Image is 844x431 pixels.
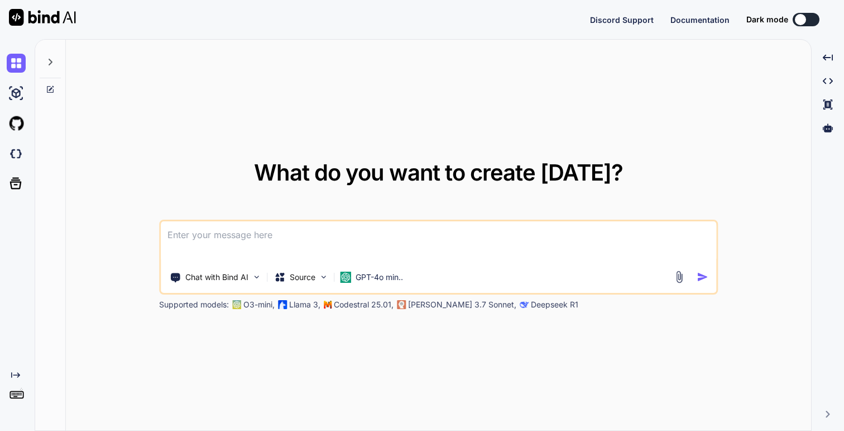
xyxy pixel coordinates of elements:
[356,272,403,283] p: GPT-4o min..
[590,14,654,26] button: Discord Support
[243,299,275,310] p: O3-mini,
[9,9,76,26] img: Bind AI
[324,301,332,309] img: Mistral-AI
[697,271,708,283] img: icon
[232,300,241,309] img: GPT-4
[278,300,287,309] img: Llama2
[397,300,406,309] img: claude
[289,299,320,310] p: Llama 3,
[7,144,26,163] img: darkCloudIdeIcon
[670,14,730,26] button: Documentation
[340,272,351,283] img: GPT-4o mini
[7,54,26,73] img: chat
[252,272,261,282] img: Pick Tools
[7,114,26,133] img: githubLight
[408,299,516,310] p: [PERSON_NAME] 3.7 Sonnet,
[531,299,578,310] p: Deepseek R1
[254,159,623,186] span: What do you want to create [DATE]?
[590,15,654,25] span: Discord Support
[334,299,394,310] p: Codestral 25.01,
[670,15,730,25] span: Documentation
[673,271,685,283] img: attachment
[290,272,315,283] p: Source
[185,272,248,283] p: Chat with Bind AI
[319,272,328,282] img: Pick Models
[7,84,26,103] img: ai-studio
[746,14,788,25] span: Dark mode
[520,300,529,309] img: claude
[159,299,229,310] p: Supported models:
